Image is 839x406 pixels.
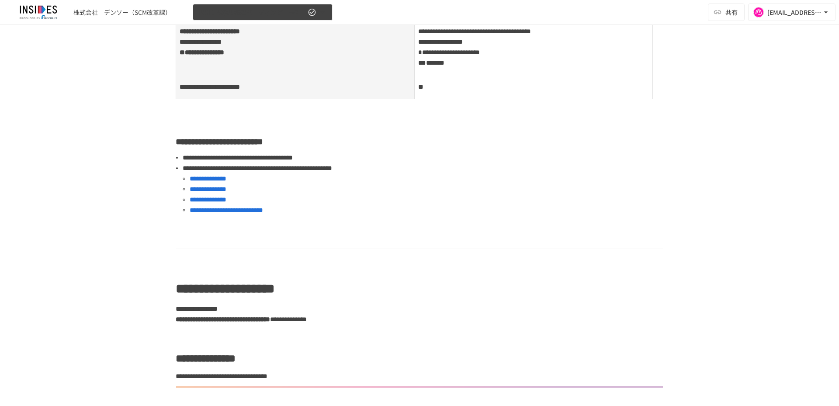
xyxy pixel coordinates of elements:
[708,3,745,21] button: 共有
[767,7,822,18] div: [EMAIL_ADDRESS][DOMAIN_NAME]
[193,4,333,21] button: INSIDES活用推進ミーティング ～2回目～
[10,5,66,19] img: JmGSPSkPjKwBq77AtHmwC7bJguQHJlCRQfAXtnx4WuV
[725,7,738,17] span: 共有
[748,3,836,21] button: [EMAIL_ADDRESS][DOMAIN_NAME]
[198,7,306,18] span: INSIDES活用推進ミーティング ～2回目～
[73,8,171,17] div: 株式会社 デンソー（SCM改革課）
